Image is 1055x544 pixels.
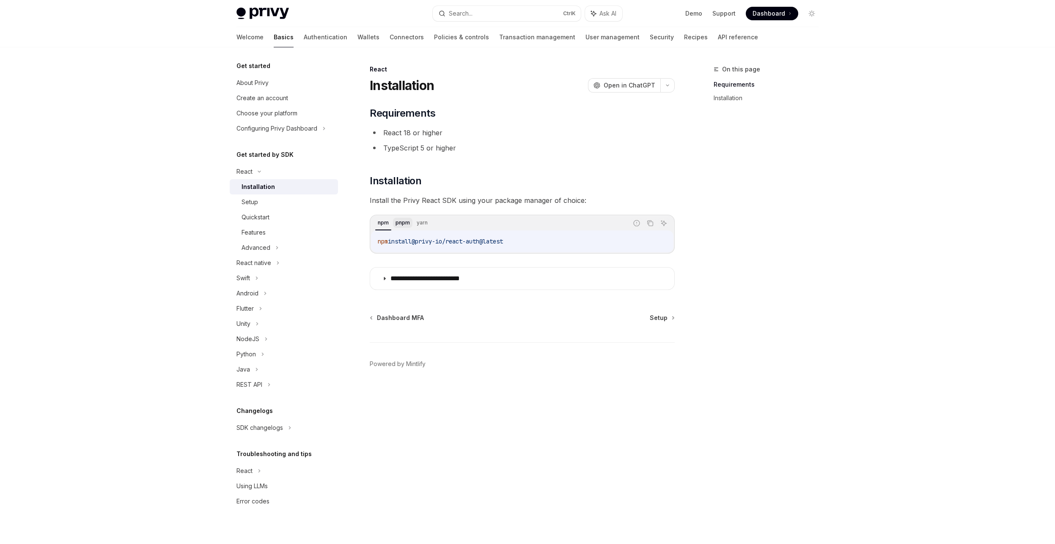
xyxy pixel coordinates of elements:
a: Using LLMs [230,478,338,494]
a: Error codes [230,494,338,509]
a: Demo [685,9,702,18]
a: User management [585,27,640,47]
div: NodeJS [236,334,259,344]
a: Installation [714,91,825,105]
button: Copy the contents from the code block [645,218,656,229]
div: Python [236,349,256,359]
div: Installation [242,182,275,192]
div: npm [375,218,391,228]
button: Ask AI [658,218,669,229]
a: Quickstart [230,210,338,225]
div: Android [236,288,258,298]
button: Open in ChatGPT [588,78,660,93]
div: Configuring Privy Dashboard [236,123,317,134]
h5: Troubleshooting and tips [236,449,312,459]
a: API reference [718,27,758,47]
span: Install the Privy React SDK using your package manager of choice: [370,194,675,206]
div: REST API [236,380,262,390]
div: Setup [242,197,258,207]
h5: Get started [236,61,270,71]
div: Create an account [236,93,288,103]
a: Setup [230,194,338,210]
h5: Get started by SDK [236,150,294,160]
div: Error codes [236,496,269,506]
span: Requirements [370,107,435,120]
a: Policies & controls [434,27,489,47]
span: On this page [722,64,760,74]
a: Connectors [390,27,424,47]
span: Dashboard MFA [377,314,424,322]
li: React 18 or higher [370,127,675,139]
a: Recipes [684,27,708,47]
a: Basics [274,27,294,47]
span: install [388,238,412,245]
div: Using LLMs [236,481,268,491]
span: Open in ChatGPT [604,81,655,90]
div: Choose your platform [236,108,297,118]
div: yarn [414,218,430,228]
div: Java [236,364,250,375]
span: Installation [370,174,421,188]
div: Quickstart [242,212,269,222]
span: Setup [650,314,668,322]
button: Search...CtrlK [433,6,581,21]
div: pnpm [393,218,412,228]
div: Features [242,227,266,238]
a: Setup [650,314,674,322]
button: Toggle dark mode [805,7,819,20]
a: Dashboard [746,7,798,20]
a: Security [650,27,674,47]
div: Unity [236,319,250,329]
span: @privy-io/react-auth@latest [412,238,503,245]
a: Authentication [304,27,347,47]
div: Flutter [236,303,254,314]
a: About Privy [230,75,338,90]
a: Wallets [357,27,379,47]
div: Advanced [242,243,270,253]
a: Installation [230,179,338,194]
div: SDK changelogs [236,423,283,433]
div: About Privy [236,78,269,88]
a: Welcome [236,27,264,47]
span: npm [378,238,388,245]
a: Support [712,9,736,18]
div: React [370,65,675,74]
button: Report incorrect code [631,218,642,229]
div: React [236,466,253,476]
span: Dashboard [753,9,785,18]
h5: Changelogs [236,406,273,416]
img: light logo [236,8,289,19]
a: Transaction management [499,27,575,47]
div: Search... [449,8,473,19]
span: Ask AI [599,9,616,18]
a: Powered by Mintlify [370,360,426,368]
button: Ask AI [585,6,622,21]
div: React native [236,258,271,268]
div: Swift [236,273,250,283]
li: TypeScript 5 or higher [370,142,675,154]
h1: Installation [370,78,434,93]
a: Features [230,225,338,240]
a: Requirements [714,78,825,91]
span: Ctrl K [563,10,576,17]
div: React [236,167,253,177]
a: Dashboard MFA [371,314,424,322]
a: Choose your platform [230,106,338,121]
a: Create an account [230,90,338,106]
